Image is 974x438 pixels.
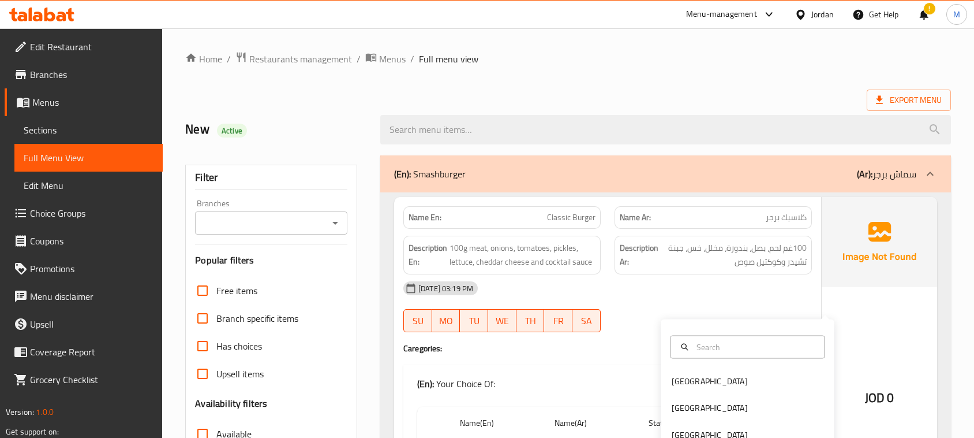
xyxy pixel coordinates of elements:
[857,167,916,181] p: سماش برجر
[30,262,153,276] span: Promotions
[14,144,163,172] a: Full Menu View
[380,155,951,192] div: (En): Smashburger(Ar):سماش برجر
[887,387,894,409] span: 0
[217,125,247,136] span: Active
[24,179,153,192] span: Edit Menu
[216,339,262,353] span: Has choices
[493,313,512,329] span: WE
[409,211,441,224] strong: Name En:
[5,310,163,338] a: Upsell
[30,40,153,54] span: Edit Restaurant
[380,115,951,144] input: search
[216,284,257,298] span: Free items
[449,241,595,269] span: 100g meat, onions, tomatoes, pickles, lettuce, cheddar cheese and cocktail sauce
[766,211,807,224] span: كلاسيك برجر
[5,227,163,255] a: Coupons
[549,313,568,329] span: FR
[620,241,658,269] strong: Description Ar:
[403,343,812,354] h4: Caregories:
[5,61,163,88] a: Branches
[30,289,153,303] span: Menu disclaimer
[822,197,937,287] img: Ae5nvW7+0k+MAAAAAElFTkSuQmCC
[437,313,456,329] span: MO
[227,52,231,66] li: /
[5,366,163,394] a: Grocery Checklist
[195,165,347,190] div: Filter
[30,373,153,387] span: Grocery Checklist
[235,51,352,66] a: Restaurants management
[572,309,601,332] button: SA
[876,93,942,107] span: Export Menu
[5,199,163,227] a: Choice Groups
[577,313,596,329] span: SA
[24,151,153,165] span: Full Menu View
[432,309,460,332] button: MO
[30,234,153,248] span: Coupons
[403,365,812,402] div: (En): Your Choice Of:(Ar):إختيارك من:
[672,402,748,414] div: [GEOGRAPHIC_DATA]
[5,283,163,310] a: Menu disclaimer
[857,165,872,183] b: (Ar):
[488,309,516,332] button: WE
[357,52,361,66] li: /
[661,241,807,269] span: 100غم لحم، بصل، بندورة، مخلل، خس، جبنة تشيدر وكوكتيل صوص
[516,309,545,332] button: TH
[686,8,757,21] div: Menu-management
[185,51,951,66] nav: breadcrumb
[547,211,595,224] span: Classic Burger
[417,375,434,392] b: (En):
[365,51,406,66] a: Menus
[185,52,222,66] a: Home
[692,340,818,353] input: Search
[24,123,153,137] span: Sections
[419,52,478,66] span: Full menu view
[417,377,495,391] p: Your Choice Of:
[620,211,651,224] strong: Name Ar:
[464,313,484,329] span: TU
[249,52,352,66] span: Restaurants management
[521,313,540,329] span: TH
[30,317,153,331] span: Upsell
[30,206,153,220] span: Choice Groups
[403,309,432,332] button: SU
[6,404,34,420] span: Version:
[195,397,267,410] h3: Availability filters
[394,167,466,181] p: Smashburger
[460,309,488,332] button: TU
[36,404,54,420] span: 1.0.0
[865,387,885,409] span: JOD
[409,313,428,329] span: SU
[5,88,163,116] a: Menus
[410,52,414,66] li: /
[217,124,247,138] div: Active
[394,165,411,183] b: (En):
[414,283,478,294] span: [DATE] 03:19 PM
[14,116,163,144] a: Sections
[867,90,951,111] span: Export Menu
[195,254,347,267] h3: Popular filters
[5,255,163,283] a: Promotions
[409,241,447,269] strong: Description En:
[544,309,572,332] button: FR
[185,121,366,138] h2: New
[14,172,163,199] a: Edit Menu
[32,95,153,109] span: Menus
[811,8,834,21] div: Jordan
[216,311,298,325] span: Branch specific items
[327,215,343,231] button: Open
[379,52,406,66] span: Menus
[5,338,163,366] a: Coverage Report
[216,367,264,381] span: Upsell items
[30,345,153,359] span: Coverage Report
[672,375,748,388] div: [GEOGRAPHIC_DATA]
[5,33,163,61] a: Edit Restaurant
[30,68,153,81] span: Branches
[953,8,960,21] span: M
